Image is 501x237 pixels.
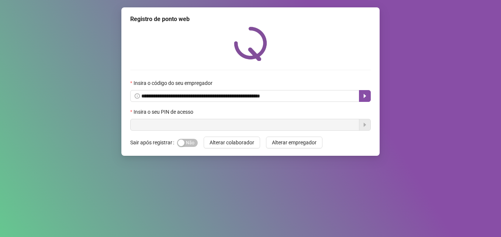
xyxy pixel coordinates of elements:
[210,138,254,147] span: Alterar colaborador
[130,79,217,87] label: Insira o código do seu empregador
[272,138,317,147] span: Alterar empregador
[130,137,177,148] label: Sair após registrar
[135,93,140,99] span: info-circle
[362,93,368,99] span: caret-right
[234,27,267,61] img: QRPoint
[266,137,322,148] button: Alterar empregador
[130,15,371,24] div: Registro de ponto web
[130,108,198,116] label: Insira o seu PIN de acesso
[204,137,260,148] button: Alterar colaborador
